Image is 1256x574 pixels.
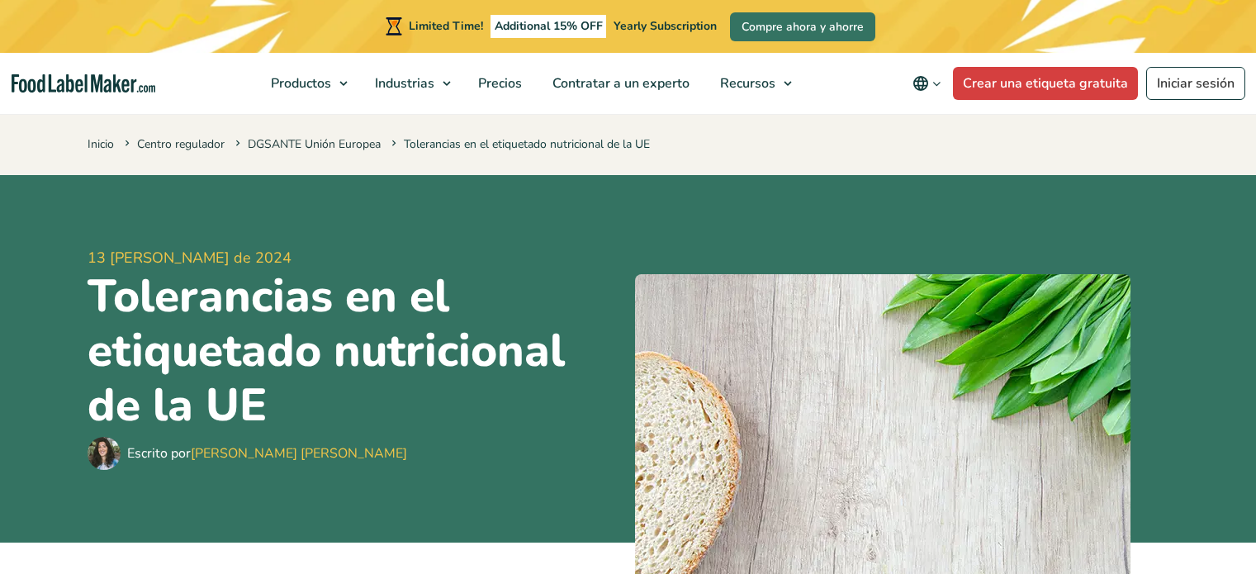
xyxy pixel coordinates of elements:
a: Food Label Maker homepage [12,74,155,93]
span: Productos [266,74,333,93]
a: Industrias [360,53,459,114]
span: Tolerancias en el etiquetado nutricional de la UE [388,136,650,152]
img: Maria Abi Hanna - Etiquetadora de alimentos [88,437,121,470]
a: Productos [256,53,356,114]
span: Precios [473,74,524,93]
span: Contratar a un experto [547,74,691,93]
h1: Tolerancias en el etiquetado nutricional de la UE [88,269,622,433]
a: Recursos [705,53,800,114]
a: [PERSON_NAME] [PERSON_NAME] [191,444,407,463]
a: Iniciar sesión [1146,67,1245,100]
button: Change language [901,67,953,100]
span: Additional 15% OFF [491,15,607,38]
a: Inicio [88,136,114,152]
span: Industrias [370,74,436,93]
a: Contratar a un experto [538,53,701,114]
span: Yearly Subscription [614,18,717,34]
a: Precios [463,53,533,114]
div: Escrito por [127,444,407,463]
span: 13 [PERSON_NAME] de 2024 [88,247,622,269]
a: Crear una etiqueta gratuita [953,67,1138,100]
a: Centro regulador [137,136,225,152]
a: Compre ahora y ahorre [730,12,875,41]
a: DGSANTE Unión Europea [248,136,381,152]
span: Limited Time! [409,18,483,34]
span: Recursos [715,74,777,93]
